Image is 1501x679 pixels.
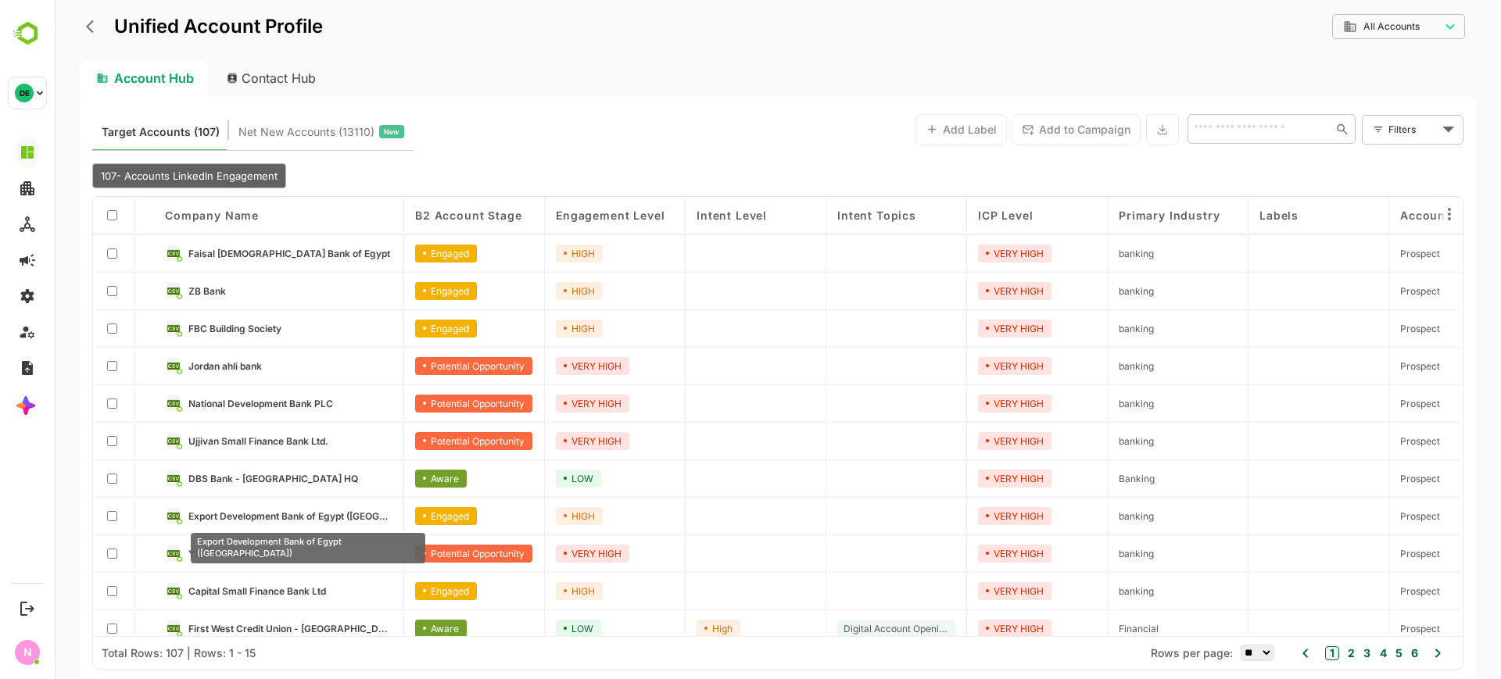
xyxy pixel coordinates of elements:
div: Total Rows: 107 | Rows: 1 - 15 [47,646,201,659]
span: Intent Level [642,209,712,222]
span: All Accounts [1309,21,1365,32]
span: Prospect [1345,623,1385,634]
span: banking [1064,435,1099,447]
span: Engagement Level [501,209,610,222]
span: banking [1064,360,1099,372]
div: VERY HIGH [923,432,997,450]
div: VERY HIGH [923,357,997,375]
div: VERY HIGH [923,282,997,300]
div: N [15,640,40,665]
div: VERY HIGH [923,320,997,338]
span: Company name [110,209,204,222]
span: banking [1064,248,1099,259]
div: Engaged [360,320,422,338]
div: Potential Opportunity [360,545,478,563]
button: back [27,15,51,38]
button: Add to Campaign [957,114,1086,145]
span: Rows per page: [1096,646,1178,659]
span: Net New Accounts ( 13110 ) [184,122,320,142]
span: Digital Account Opening [789,623,894,634]
span: banking [1064,585,1099,597]
span: Faisal Islamic Bank of Egypt [134,248,335,259]
span: New [329,122,345,142]
div: Engaged [360,282,422,300]
div: All Accounts [1288,20,1385,34]
div: VERY HIGH [501,395,575,413]
span: Primary Industry [1064,209,1165,222]
div: Aware [360,470,412,488]
div: Potential Opportunity [360,432,478,450]
button: Logout [16,598,38,619]
div: Engaged [360,245,422,263]
img: BambooboxLogoMark.f1c84d78b4c51b1a7b5f700c9845e183.svg [8,19,48,48]
div: VERY HIGH [501,432,575,450]
button: 5 [1337,645,1348,662]
span: banking [1064,548,1099,559]
div: Account Hub [25,61,153,95]
span: Labels [1205,209,1244,222]
div: HIGH [501,582,548,600]
button: 1 [1270,646,1284,660]
button: 2 [1289,645,1300,662]
span: Prospect [1345,435,1385,447]
span: YES Bank Ltd. [134,548,197,559]
div: Engaged [360,507,422,525]
div: Aware [360,620,412,638]
div: High [642,620,686,638]
span: Banking [1064,473,1100,484]
div: VERY HIGH [923,582,997,600]
span: Prospect [1345,323,1385,334]
div: VERY HIGH [923,620,997,638]
div: VERY HIGH [923,545,997,563]
div: HIGH [501,507,548,525]
span: Export Development Bank of Egypt (Ebank) [134,510,338,522]
span: Financial [1064,623,1104,634]
span: Prospect [1345,285,1385,297]
div: HIGH [501,245,548,263]
div: VERY HIGH [501,357,575,375]
span: ICP Level [923,209,979,222]
span: B2 Account Stage [360,209,467,222]
div: VERY HIGH [923,395,997,413]
span: Prospect [1345,248,1385,259]
div: LOW [501,470,546,488]
div: All Accounts [1277,12,1410,42]
div: VERY HIGH [501,545,575,563]
button: 3 [1305,645,1316,662]
div: HIGH [501,320,548,338]
div: LOW [501,620,546,638]
span: Capital Small Finance Bank Ltd [134,585,271,597]
div: DE [15,84,34,102]
span: Ujjivan Small Finance Bank Ltd. [134,435,274,447]
span: Prospect [1345,548,1385,559]
div: VERY HIGH [923,245,997,263]
div: Contact Hub [159,61,275,95]
div: Export Development Bank of Egypt ([GEOGRAPHIC_DATA]) [136,533,371,563]
button: 6 [1352,645,1363,662]
div: Newly surfaced ICP-fit accounts from Intent, Website, LinkedIn, and other engagement signals. [184,122,349,142]
div: Filters [1334,121,1384,138]
span: Prospect [1345,585,1385,597]
span: Prospect [1345,398,1385,409]
p: Unified Account Profile [59,17,268,36]
span: banking [1064,285,1099,297]
button: Add Label [861,114,952,145]
span: banking [1064,398,1099,409]
span: Prospect [1345,360,1385,372]
span: Known accounts you’ve identified to target - imported from CRM, Offline upload, or promoted from ... [47,122,165,142]
span: banking [1064,510,1099,522]
div: HIGH [501,282,548,300]
span: FBC Building Society [134,323,227,334]
span: Jordan ahli bank [134,360,207,372]
span: banking [1064,323,1099,334]
button: Export the selected data as CSV [1091,114,1124,145]
span: DBS Bank - Singapore HQ [134,473,303,484]
span: Prospect [1345,510,1385,522]
div: Engaged [360,582,422,600]
div: VERY HIGH [923,507,997,525]
span: ZB Bank [134,285,171,297]
div: VERY HIGH [923,470,997,488]
button: 4 [1321,645,1332,662]
span: National Development Bank PLC [134,398,278,409]
span: 107- Accounts LinkedIn Engagement [46,170,223,182]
